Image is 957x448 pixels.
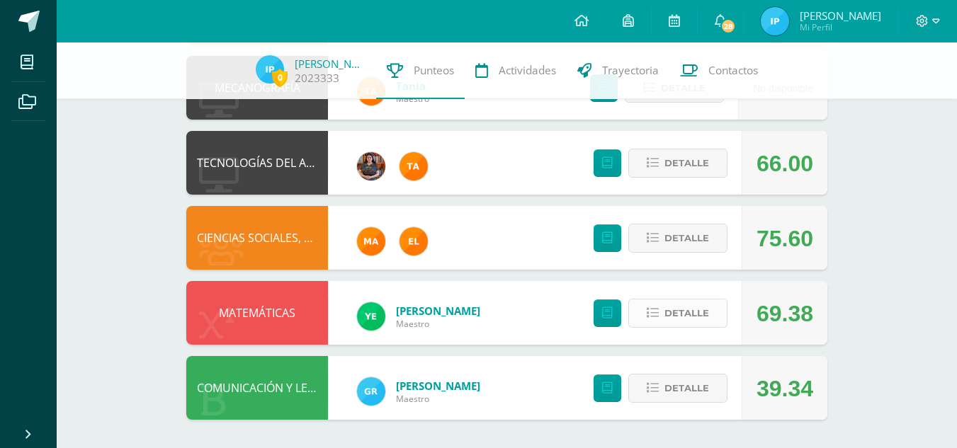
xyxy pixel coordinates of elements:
[720,18,736,34] span: 28
[357,377,385,406] img: 47e0c6d4bfe68c431262c1f147c89d8f.png
[800,8,881,23] span: [PERSON_NAME]
[396,304,480,318] a: [PERSON_NAME]
[628,374,727,403] button: Detalle
[761,7,789,35] img: a410d24662f5dfa2bd4b89707f1a0ee4.png
[414,63,454,78] span: Punteos
[664,300,709,326] span: Detalle
[757,357,813,420] div: 39.34
[186,281,328,345] div: MATEMÁTICAS
[669,42,769,99] a: Contactos
[708,63,758,78] span: Contactos
[357,302,385,331] img: dfa1fd8186729af5973cf42d94c5b6ba.png
[664,375,709,401] span: Detalle
[400,152,428,180] img: feaeb2f9bb45255e229dc5fdac9a9f6b.png
[396,393,480,405] span: Maestro
[357,227,385,255] img: 266030d5bbfb4fab9f05b9da2ad38396.png
[256,55,284,84] img: a410d24662f5dfa2bd4b89707f1a0ee4.png
[602,63,659,78] span: Trayectoria
[272,69,288,86] span: 0
[186,356,328,420] div: COMUNICACIÓN Y LENGUAJE, IDIOMA ESPAÑOL
[186,206,328,270] div: CIENCIAS SOCIALES, FORMACIÓN CIUDADANA E INTERCULTURALIDAD
[757,132,813,195] div: 66.00
[628,224,727,253] button: Detalle
[400,227,428,255] img: 31c982a1c1d67d3c4d1e96adbf671f86.png
[628,149,727,178] button: Detalle
[295,57,366,71] a: [PERSON_NAME]
[295,71,339,86] a: 2023333
[664,225,709,251] span: Detalle
[757,282,813,345] div: 69.38
[800,21,881,33] span: Mi Perfil
[186,131,328,195] div: TECNOLOGÍAS DEL APRENDIZAJE Y LA COMUNICACIÓN
[396,379,480,393] a: [PERSON_NAME]
[357,152,385,180] img: 60a759e8b02ec95d430434cf0c0a55c7.png
[757,207,813,270] div: 75.60
[499,63,556,78] span: Actividades
[376,42,465,99] a: Punteos
[465,42,567,99] a: Actividades
[567,42,669,99] a: Trayectoria
[628,299,727,328] button: Detalle
[664,150,709,176] span: Detalle
[396,318,480,330] span: Maestro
